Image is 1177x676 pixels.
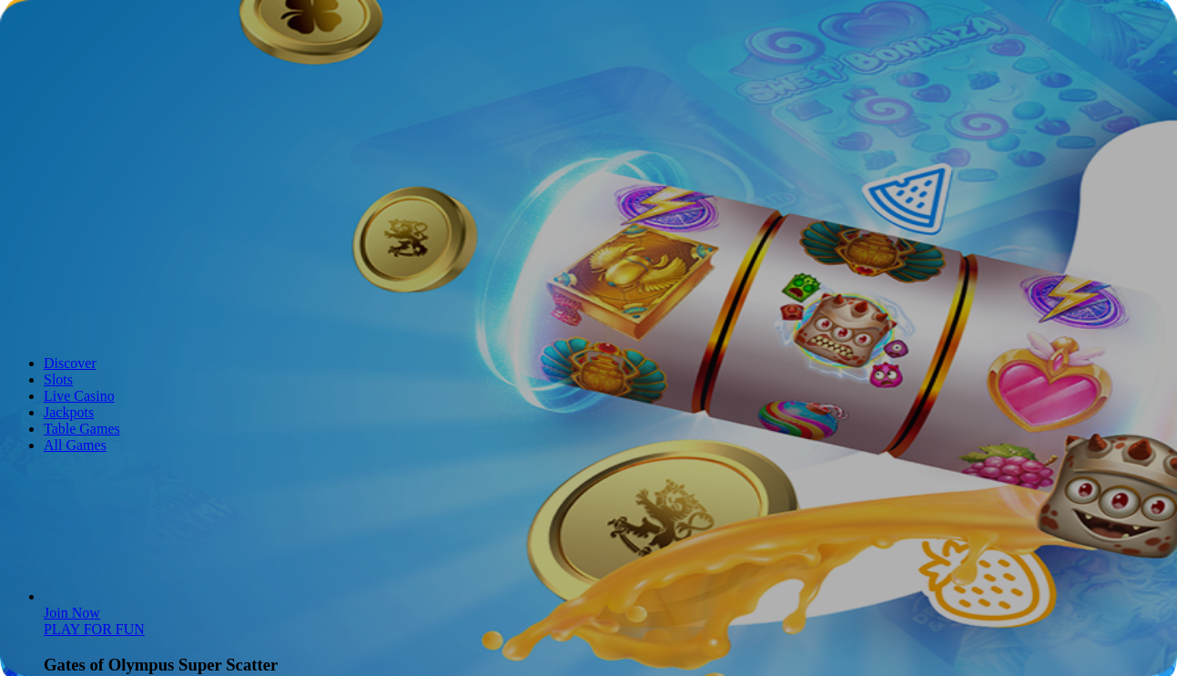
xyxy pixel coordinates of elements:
h3: Gates of Olympus Super Scatter [44,655,1170,675]
a: Live Casino [44,388,115,404]
header: Lobby [7,324,1170,487]
a: Discover [44,355,96,371]
span: All Games [44,437,107,453]
a: Gates of Olympus Super Scatter [44,621,145,637]
a: Table Games [44,421,120,436]
a: Slots [44,372,73,387]
span: Join Now [44,605,100,620]
a: Gates of Olympus Super Scatter [44,605,100,620]
article: Gates of Olympus Super Scatter [44,589,1170,675]
nav: Lobby [7,324,1170,454]
a: Jackpots [44,405,94,420]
